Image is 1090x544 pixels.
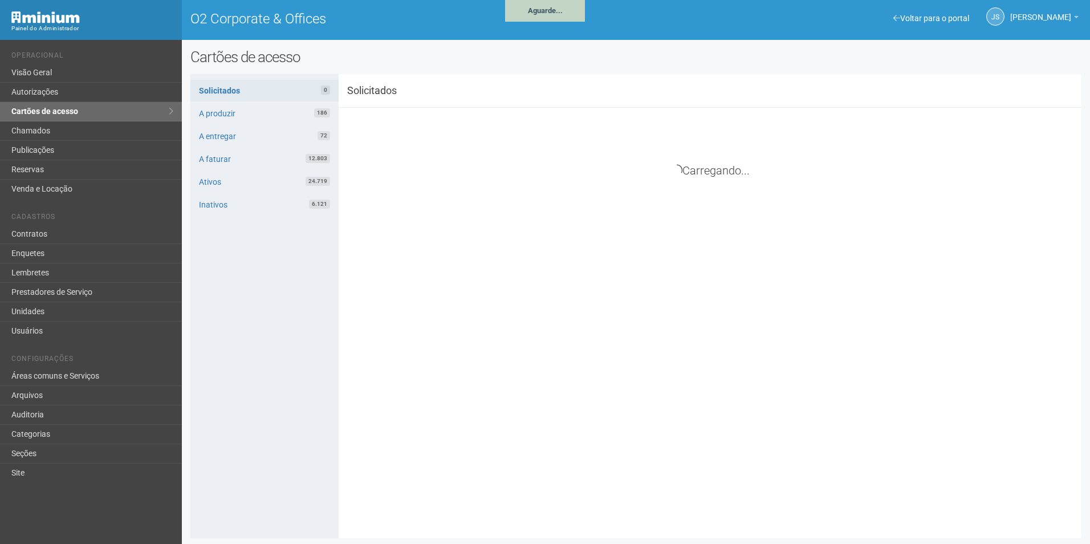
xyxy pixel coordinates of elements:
a: Ativos24.719 [190,171,339,193]
a: JS [986,7,1004,26]
li: Configurações [11,355,173,367]
div: Carregando... [347,165,1073,176]
span: Jeferson Souza [1010,2,1071,22]
span: 6.121 [309,200,330,209]
a: A entregar72 [190,125,339,147]
h1: O2 Corporate & Offices [190,11,628,26]
a: Voltar para o portal [893,14,969,23]
a: [PERSON_NAME] [1010,14,1079,23]
a: Inativos6.121 [190,194,339,216]
span: 72 [318,131,330,140]
a: A faturar12.803 [190,148,339,170]
a: A produzir186 [190,103,339,124]
li: Cadastros [11,213,173,225]
span: 186 [314,108,330,117]
a: Solicitados0 [190,80,339,102]
h3: Solicitados [339,86,462,96]
span: 24.719 [306,177,330,186]
h2: Cartões de acesso [190,48,1081,66]
img: Minium [11,11,80,23]
span: 12.803 [306,154,330,163]
div: Painel do Administrador [11,23,173,34]
span: 0 [321,86,330,95]
li: Operacional [11,51,173,63]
